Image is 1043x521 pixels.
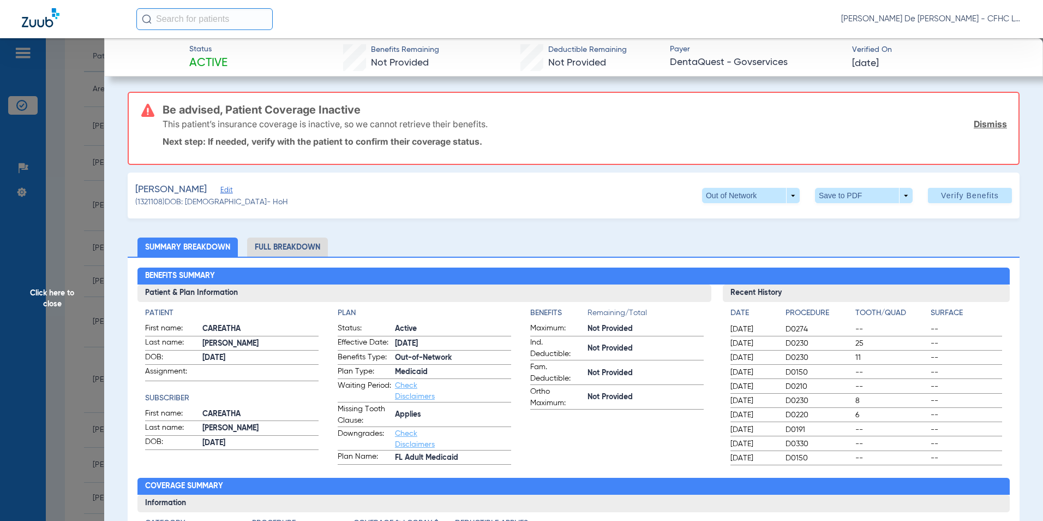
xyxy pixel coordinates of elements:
span: Not Provided [588,368,704,379]
span: [PERSON_NAME] [135,183,207,197]
span: [DATE] [852,57,879,70]
span: Out-of-Network [395,352,511,364]
span: First name: [145,408,199,421]
span: Not Provided [588,323,704,335]
span: Missing Tooth Clause: [338,404,391,427]
h4: Plan [338,307,511,319]
span: DentaQuest - Govservices [670,56,843,69]
span: CAREATHA [202,408,319,420]
h3: Patient & Plan Information [137,285,712,302]
span: Benefits Type: [338,352,391,365]
span: Ortho Maximum: [530,386,584,409]
app-breakdown-title: Date [730,307,776,323]
span: Status: [338,323,391,336]
span: [DATE] [730,324,776,335]
span: -- [931,453,1002,464]
span: -- [931,352,1002,363]
span: Benefits Remaining [371,44,439,56]
div: Chat Widget [988,469,1043,521]
img: Zuub Logo [22,8,59,27]
span: FL Adult Medicaid [395,452,511,464]
span: CAREATHA [202,323,319,335]
span: 6 [855,410,927,421]
li: Full Breakdown [247,238,328,257]
span: Plan Type: [338,366,391,379]
span: -- [931,395,1002,406]
button: Out of Network [702,188,800,203]
h4: Benefits [530,307,588,319]
span: [DATE] [730,338,776,349]
span: DOB: [145,352,199,365]
span: (1321108) DOB: [DEMOGRAPHIC_DATA] - HoH [135,197,288,208]
a: Check Disclaimers [395,430,435,448]
span: D0150 [786,367,852,378]
h4: Subscriber [145,393,319,404]
span: Status [189,44,227,55]
span: Medicaid [395,366,511,378]
span: [DATE] [730,395,776,406]
span: D0150 [786,453,852,464]
span: D0230 [786,395,852,406]
span: [DATE] [730,439,776,449]
span: -- [855,324,927,335]
span: D0274 [786,324,852,335]
span: D0230 [786,338,852,349]
span: Downgrades: [338,428,391,450]
span: Effective Date: [338,337,391,350]
span: Not Provided [548,58,606,68]
span: [DATE] [730,352,776,363]
span: -- [855,453,927,464]
img: error-icon [141,104,154,117]
span: [DATE] [730,381,776,392]
span: Plan Name: [338,451,391,464]
span: -- [855,381,927,392]
span: Verified On [852,44,1025,56]
span: 8 [855,395,927,406]
span: Not Provided [371,58,429,68]
app-breakdown-title: Procedure [786,307,852,323]
span: -- [931,367,1002,378]
span: DOB: [145,436,199,449]
span: [PERSON_NAME] [202,423,319,434]
h4: Patient [145,307,319,319]
span: -- [855,439,927,449]
span: -- [931,338,1002,349]
h3: Be advised, Patient Coverage Inactive [163,104,1007,115]
h4: Date [730,307,776,319]
span: D0220 [786,410,852,421]
span: 11 [855,352,927,363]
a: Check Disclaimers [395,382,435,400]
h3: Information [137,495,1010,512]
span: Ind. Deductible: [530,337,584,360]
p: Next step: If needed, verify with the patient to confirm their coverage status. [163,136,1007,147]
app-breakdown-title: Tooth/Quad [855,307,927,323]
span: D0191 [786,424,852,435]
span: Maximum: [530,323,584,336]
span: [DATE] [202,352,319,364]
span: Edit [220,186,230,197]
span: -- [931,381,1002,392]
app-breakdown-title: Surface [931,307,1002,323]
span: [DATE] [730,410,776,421]
input: Search for patients [136,8,273,30]
span: [DATE] [730,453,776,464]
span: -- [931,324,1002,335]
span: [DATE] [730,367,776,378]
span: [PERSON_NAME] [202,338,319,350]
span: Verify Benefits [941,191,999,200]
span: -- [855,424,927,435]
span: -- [855,367,927,378]
h4: Procedure [786,307,852,319]
span: Applies [395,409,511,421]
span: Payer [670,44,843,55]
span: Remaining/Total [588,307,704,323]
span: D0230 [786,352,852,363]
img: Search Icon [142,14,152,24]
span: 25 [855,338,927,349]
span: Active [395,323,511,335]
span: Active [189,56,227,71]
span: -- [931,439,1002,449]
span: Last name: [145,422,199,435]
span: Last name: [145,337,199,350]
